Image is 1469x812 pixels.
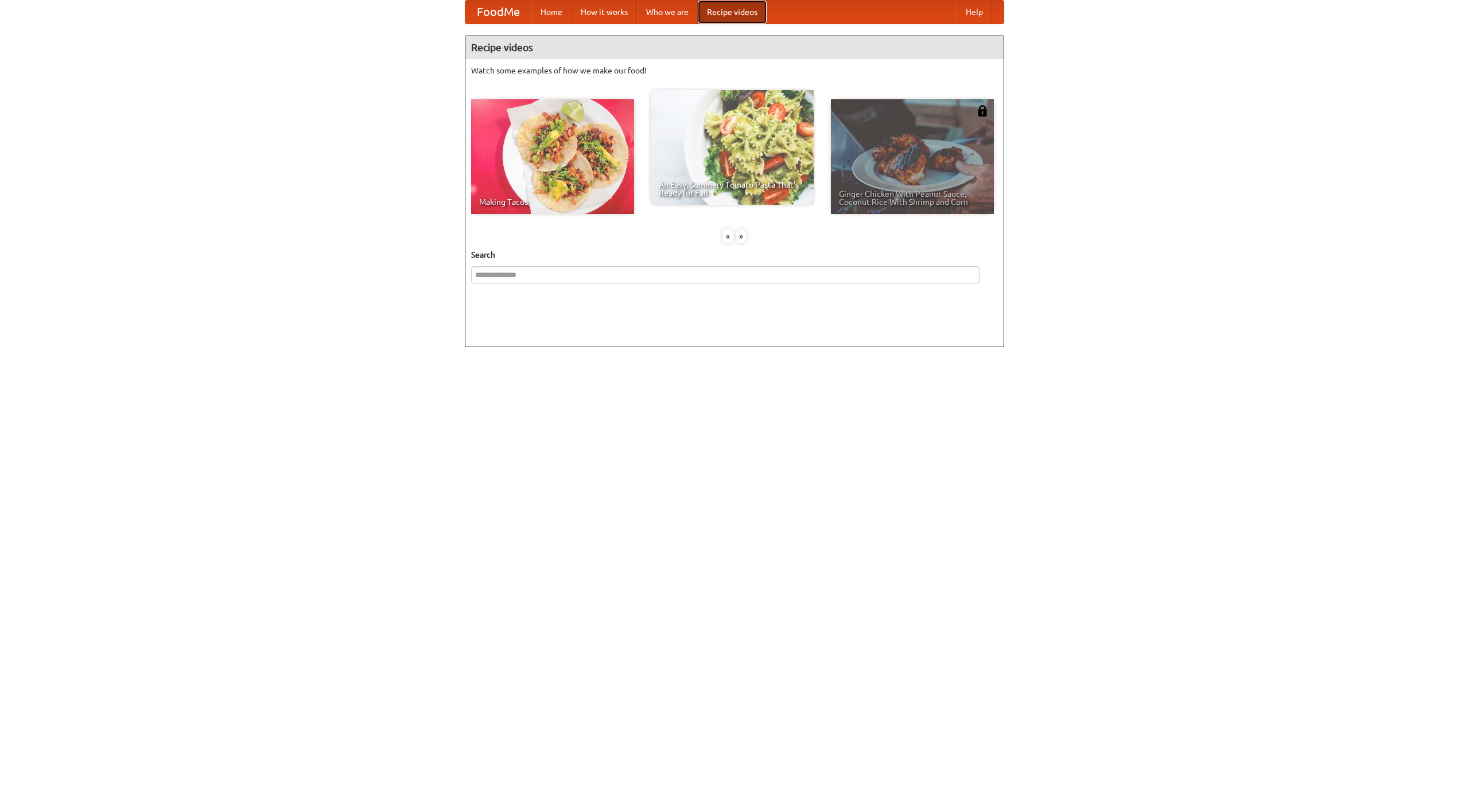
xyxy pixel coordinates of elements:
a: Making Tacos [471,99,634,214]
a: Help [957,1,992,24]
span: An Easy, Summery Tomato Pasta That's Ready for Fall [659,181,806,197]
div: » [736,229,747,243]
a: Who we are [637,1,698,24]
a: FoodMe [465,1,531,24]
h4: Recipe videos [465,36,1004,59]
a: Home [531,1,572,24]
a: Recipe videos [698,1,767,24]
h5: Search [471,249,998,261]
span: Making Tacos [479,198,626,206]
a: How it works [572,1,637,24]
img: 483408.png [977,105,988,116]
p: Watch some examples of how we make our food! [471,65,998,76]
div: « [722,229,733,243]
a: An Easy, Summery Tomato Pasta That's Ready for Fall [651,90,814,205]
